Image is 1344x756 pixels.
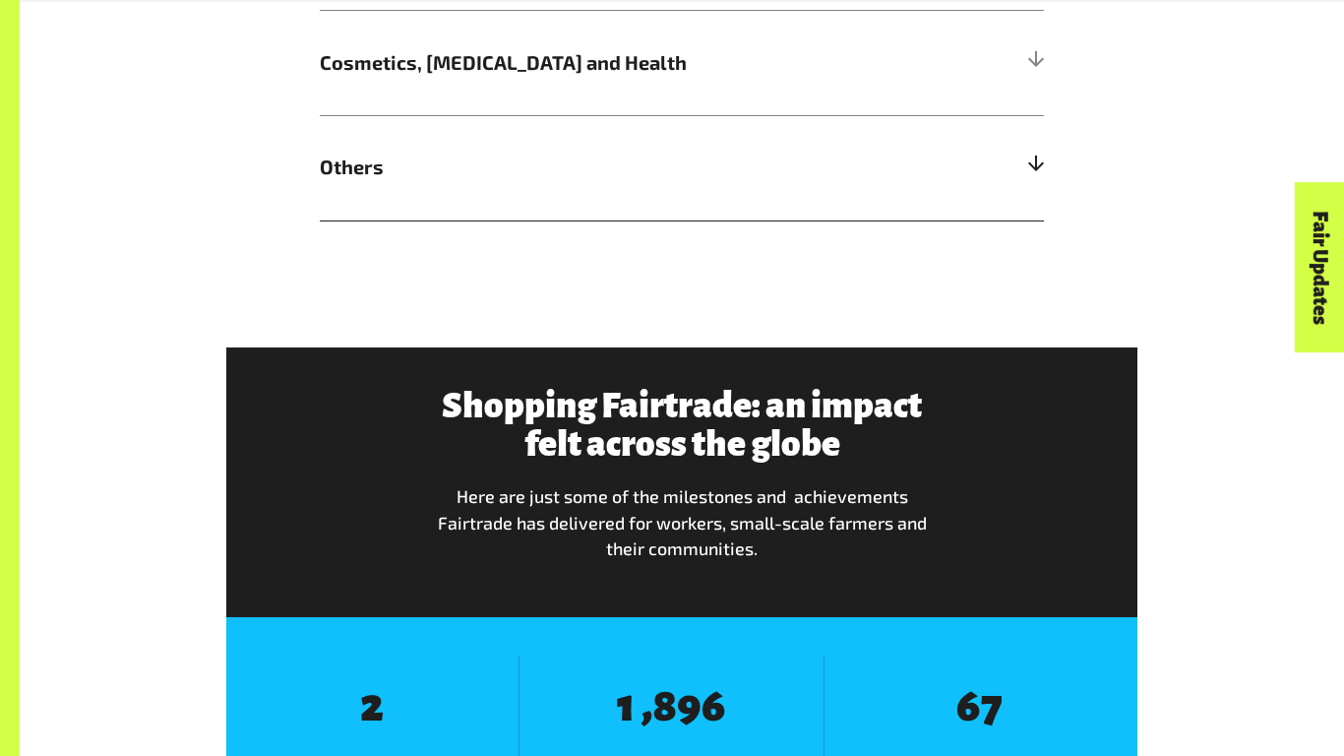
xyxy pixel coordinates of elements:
span: Here are just some of the milestones and achievements Fairtrade has delivered for workers, small-... [438,485,927,560]
div: 1 [617,682,636,730]
span: , [641,681,652,729]
span: Others [320,153,863,182]
div: 9 [677,682,701,730]
div: 7 [981,682,1003,730]
div: 2 [360,682,384,730]
h3: Shopping Fairtrade: an impact felt across the globe [421,387,943,465]
div: 6 [956,682,980,730]
div: 8 [652,682,677,730]
span: Cosmetics, [MEDICAL_DATA] and Health [320,48,863,78]
div: 6 [702,682,725,730]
